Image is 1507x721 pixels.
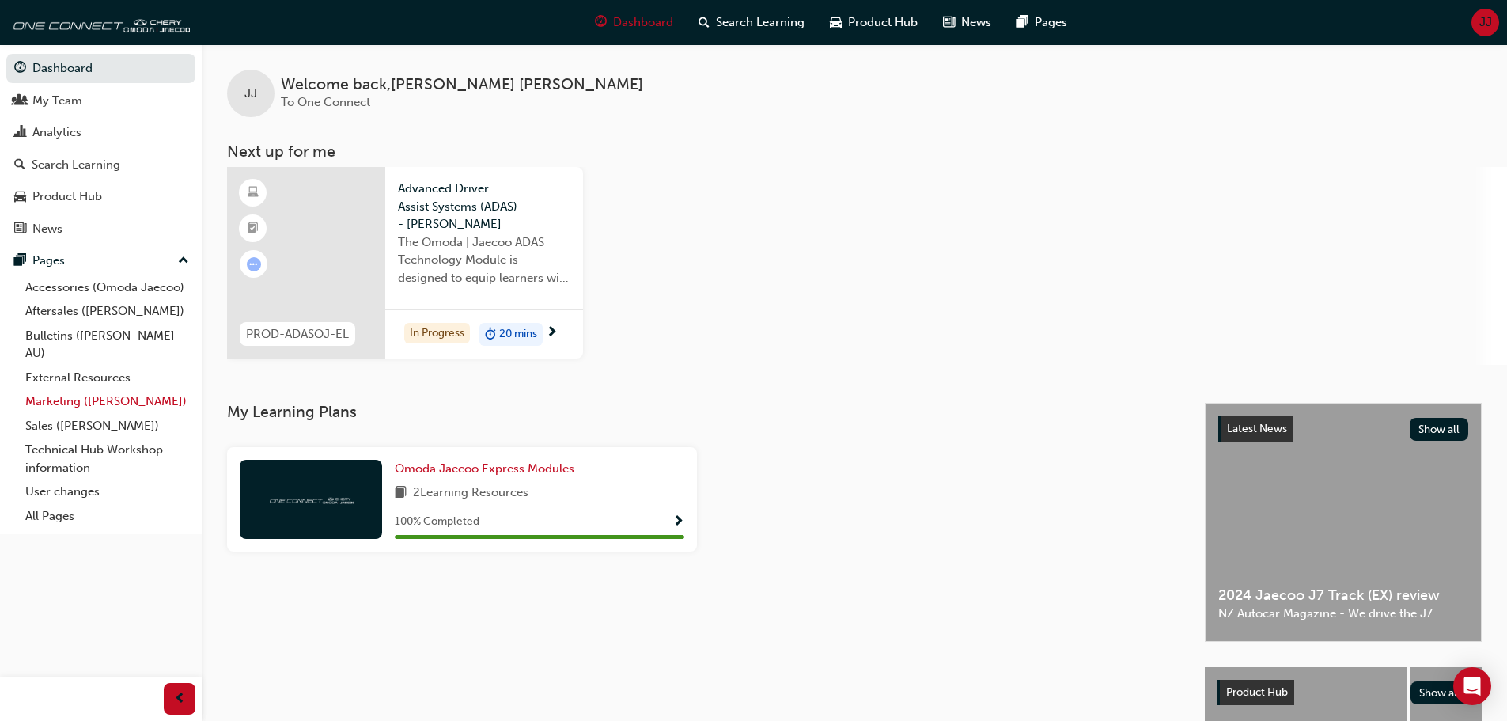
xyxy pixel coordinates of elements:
[1410,418,1469,441] button: Show all
[14,126,26,140] span: chart-icon
[930,6,1004,39] a: news-iconNews
[32,252,65,270] div: Pages
[6,150,195,180] a: Search Learning
[178,251,189,271] span: up-icon
[281,76,643,94] span: Welcome back , [PERSON_NAME] [PERSON_NAME]
[1035,13,1067,32] span: Pages
[6,54,195,83] a: Dashboard
[830,13,842,32] span: car-icon
[1205,403,1482,642] a: Latest NewsShow all2024 Jaecoo J7 Track (EX) reviewNZ Autocar Magazine - We drive the J7.
[1004,6,1080,39] a: pages-iconPages
[19,438,195,480] a: Technical Hub Workshop information
[6,86,195,116] a: My Team
[413,484,528,503] span: 2 Learning Resources
[672,515,684,529] span: Show Progress
[248,218,259,239] span: booktick-icon
[6,214,195,244] a: News
[19,414,195,438] a: Sales ([PERSON_NAME])
[395,513,479,531] span: 100 % Completed
[14,62,26,76] span: guage-icon
[1226,685,1288,699] span: Product Hub
[202,142,1507,161] h3: Next up for me
[6,182,195,211] a: Product Hub
[1471,9,1499,36] button: JJ
[281,95,370,109] span: To One Connect
[398,180,570,233] span: Advanced Driver Assist Systems (ADAS) - [PERSON_NAME]
[1218,416,1468,442] a: Latest NewsShow all
[395,484,407,503] span: book-icon
[247,257,261,271] span: learningRecordVerb_ATTEMPT-icon
[14,158,25,173] span: search-icon
[1218,586,1468,605] span: 2024 Jaecoo J7 Track (EX) review
[1479,13,1492,32] span: JJ
[246,325,349,343] span: PROD-ADASOJ-EL
[485,324,496,345] span: duration-icon
[395,461,574,476] span: Omoda Jaecoo Express Modules
[6,246,195,275] button: Pages
[174,689,186,709] span: prev-icon
[227,403,1179,421] h3: My Learning Plans
[1227,422,1287,435] span: Latest News
[1218,605,1468,623] span: NZ Autocar Magazine - We drive the J7.
[6,51,195,246] button: DashboardMy TeamAnalyticsSearch LearningProduct HubNews
[19,504,195,529] a: All Pages
[32,220,62,238] div: News
[32,156,120,174] div: Search Learning
[613,13,673,32] span: Dashboard
[943,13,955,32] span: news-icon
[699,13,710,32] span: search-icon
[672,512,684,532] button: Show Progress
[6,118,195,147] a: Analytics
[395,460,581,478] a: Omoda Jaecoo Express Modules
[227,167,583,359] a: PROD-ADASOJ-ELAdvanced Driver Assist Systems (ADAS) - [PERSON_NAME]The Omoda | Jaecoo ADAS Techno...
[267,491,354,507] img: oneconnect
[32,188,102,206] div: Product Hub
[14,254,26,268] span: pages-icon
[14,222,26,237] span: news-icon
[848,13,918,32] span: Product Hub
[546,326,558,340] span: next-icon
[19,299,195,324] a: Aftersales ([PERSON_NAME])
[1410,681,1470,704] button: Show all
[8,6,190,38] img: oneconnect
[716,13,805,32] span: Search Learning
[14,190,26,204] span: car-icon
[595,13,607,32] span: guage-icon
[398,233,570,287] span: The Omoda | Jaecoo ADAS Technology Module is designed to equip learners with essential knowledge ...
[1017,13,1028,32] span: pages-icon
[1217,680,1469,705] a: Product HubShow all
[1453,667,1491,705] div: Open Intercom Messenger
[499,325,537,343] span: 20 mins
[19,366,195,390] a: External Resources
[19,275,195,300] a: Accessories (Omoda Jaecoo)
[244,85,257,103] span: JJ
[961,13,991,32] span: News
[817,6,930,39] a: car-iconProduct Hub
[32,92,82,110] div: My Team
[32,123,81,142] div: Analytics
[19,324,195,366] a: Bulletins ([PERSON_NAME] - AU)
[404,323,470,344] div: In Progress
[686,6,817,39] a: search-iconSearch Learning
[582,6,686,39] a: guage-iconDashboard
[19,480,195,504] a: User changes
[14,94,26,108] span: people-icon
[19,389,195,414] a: Marketing ([PERSON_NAME])
[248,183,259,203] span: learningResourceType_ELEARNING-icon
